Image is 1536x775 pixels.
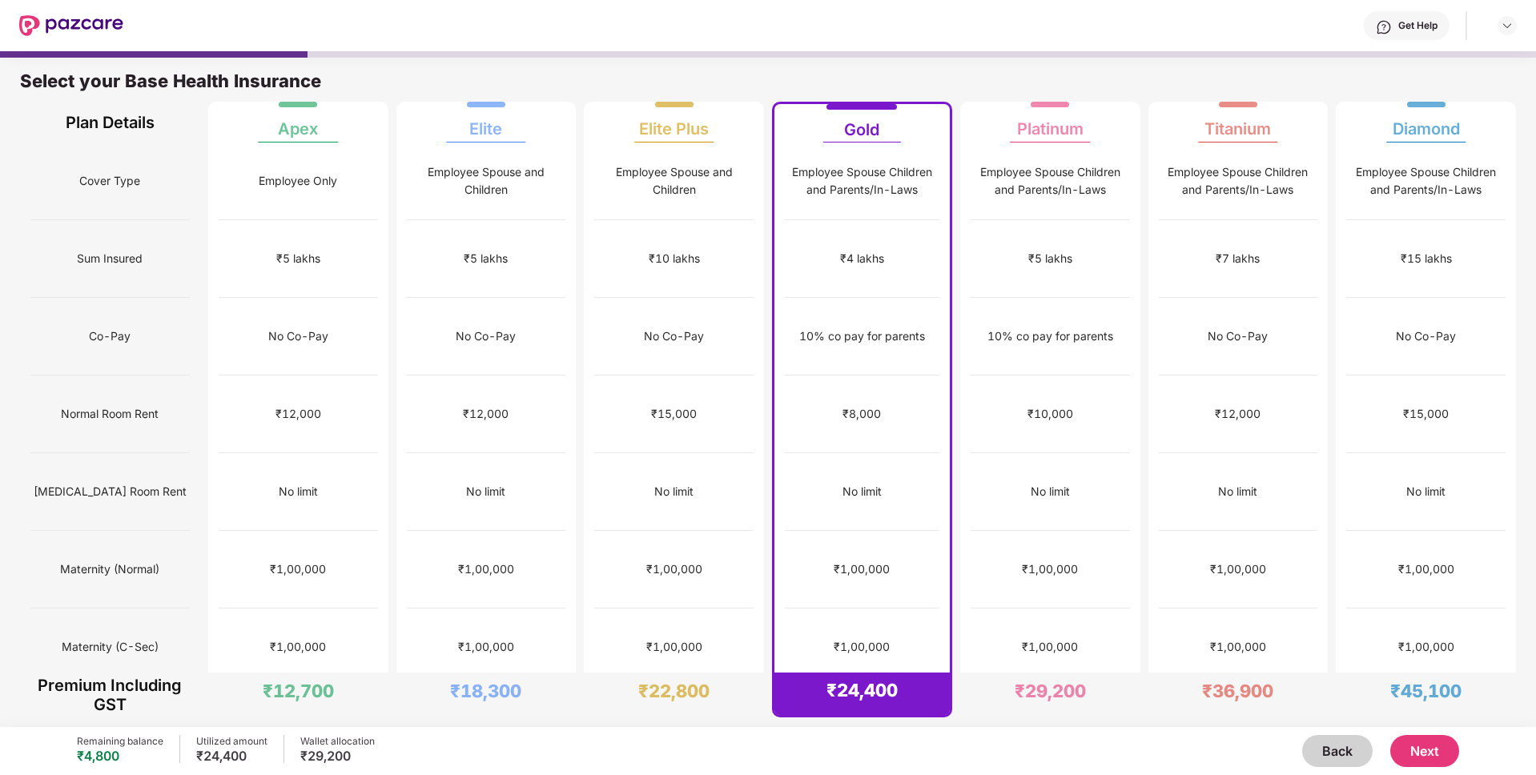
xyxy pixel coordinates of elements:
[834,560,890,578] div: ₹1,00,000
[300,735,375,748] div: Wallet allocation
[1501,19,1514,32] img: svg+xml;base64,PHN2ZyBpZD0iRHJvcGRvd24tMzJ4MzIiIHhtbG5zPSJodHRwOi8vd3d3LnczLm9yZy8yMDAwL3N2ZyIgd2...
[466,483,505,500] div: No limit
[1396,327,1456,345] div: No Co-Pay
[1302,735,1373,767] button: Back
[1403,405,1449,423] div: ₹15,000
[654,483,694,500] div: No limit
[1202,680,1273,702] div: ₹36,900
[61,399,159,429] span: Normal Room Rent
[1401,250,1452,267] div: ₹15 lakhs
[1210,560,1266,578] div: ₹1,00,000
[1022,560,1078,578] div: ₹1,00,000
[638,680,710,702] div: ₹22,800
[268,327,328,345] div: No Co-Pay
[1376,19,1392,35] img: svg+xml;base64,PHN2ZyBpZD0iSGVscC0zMngzMiIgeG1sbnM9Imh0dHA6Ly93d3cudzMub3JnLzIwMDAvc3ZnIiB3aWR0aD...
[799,327,925,345] div: 10% co pay for parents
[89,321,131,351] span: Co-Pay
[1210,638,1266,656] div: ₹1,00,000
[275,405,321,423] div: ₹12,000
[279,483,318,500] div: No limit
[842,483,882,500] div: No limit
[1208,327,1268,345] div: No Co-Pay
[1204,106,1271,139] div: Titanium
[463,405,509,423] div: ₹12,000
[1015,680,1086,702] div: ₹29,200
[840,250,884,267] div: ₹4 lakhs
[458,638,514,656] div: ₹1,00,000
[259,172,337,190] div: Employee Only
[785,163,939,199] div: Employee Spouse Children and Parents/In-Laws
[407,163,566,199] div: Employee Spouse and Children
[20,70,1516,102] div: Select your Base Health Insurance
[834,638,890,656] div: ₹1,00,000
[270,638,326,656] div: ₹1,00,000
[987,327,1113,345] div: 10% co pay for parents
[842,405,881,423] div: ₹8,000
[1159,163,1318,199] div: Employee Spouse Children and Parents/In-Laws
[1017,106,1084,139] div: Platinum
[1393,106,1460,139] div: Diamond
[77,735,163,748] div: Remaining balance
[1031,483,1070,500] div: No limit
[826,679,898,701] div: ₹24,400
[594,163,754,199] div: Employee Spouse and Children
[1398,19,1437,32] div: Get Help
[30,673,190,717] div: Premium Including GST
[644,327,704,345] div: No Co-Pay
[1398,560,1454,578] div: ₹1,00,000
[276,250,320,267] div: ₹5 lakhs
[1390,735,1459,767] button: Next
[639,106,709,139] div: Elite Plus
[1346,163,1506,199] div: Employee Spouse Children and Parents/In-Laws
[62,632,159,662] span: Maternity (C-Sec)
[450,680,521,702] div: ₹18,300
[60,554,159,584] span: Maternity (Normal)
[844,107,879,139] div: Gold
[646,638,702,656] div: ₹1,00,000
[456,327,516,345] div: No Co-Pay
[1028,250,1072,267] div: ₹5 lakhs
[1215,405,1261,423] div: ₹12,000
[464,250,508,267] div: ₹5 lakhs
[651,405,697,423] div: ₹15,000
[196,748,267,764] div: ₹24,400
[30,102,190,143] div: Plan Details
[34,476,187,507] span: [MEDICAL_DATA] Room Rent
[469,106,502,139] div: Elite
[1022,638,1078,656] div: ₹1,00,000
[196,735,267,748] div: Utilized amount
[1216,250,1260,267] div: ₹7 lakhs
[79,166,140,196] span: Cover Type
[19,15,123,36] img: New Pazcare Logo
[649,250,700,267] div: ₹10 lakhs
[1390,680,1462,702] div: ₹45,100
[1406,483,1446,500] div: No limit
[1027,405,1073,423] div: ₹10,000
[458,560,514,578] div: ₹1,00,000
[646,560,702,578] div: ₹1,00,000
[300,748,375,764] div: ₹29,200
[1218,483,1257,500] div: No limit
[270,560,326,578] div: ₹1,00,000
[1398,638,1454,656] div: ₹1,00,000
[77,748,163,764] div: ₹4,800
[971,163,1130,199] div: Employee Spouse Children and Parents/In-Laws
[77,243,143,274] span: Sum Insured
[278,106,318,139] div: Apex
[263,680,334,702] div: ₹12,700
